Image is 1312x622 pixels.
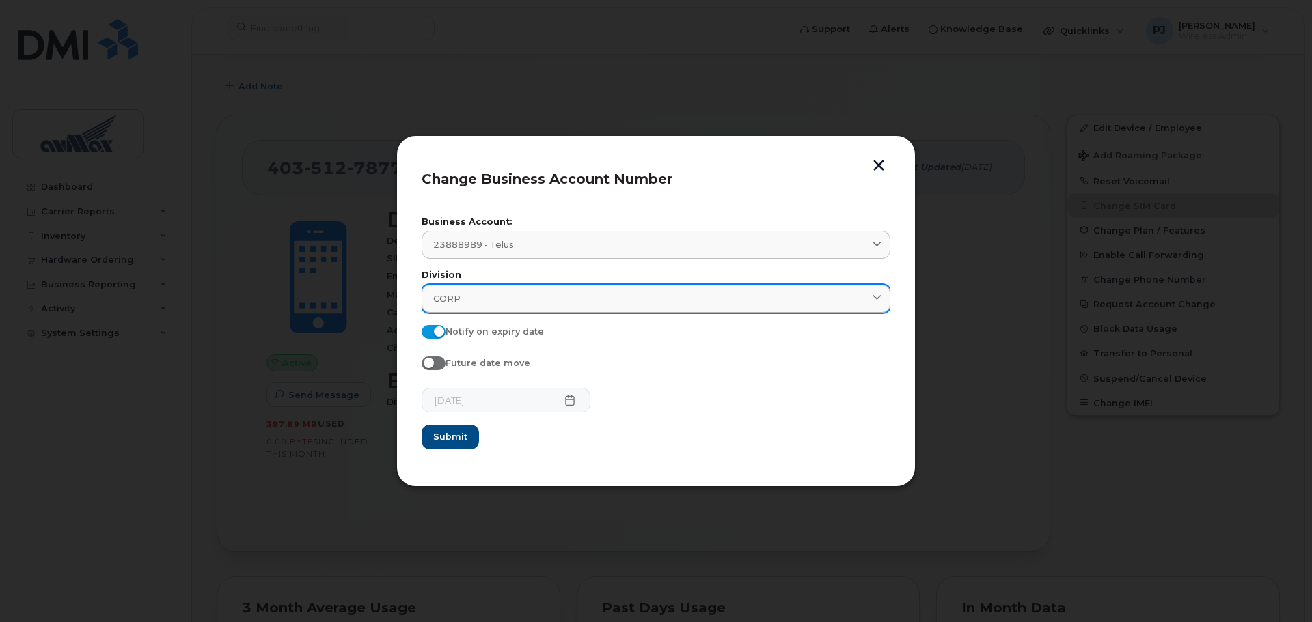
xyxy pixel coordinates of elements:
[422,231,890,259] a: 23888989 - Telus
[422,356,433,367] input: Future date move
[422,218,890,227] label: Business Account:
[446,326,544,337] span: Notify on expiry date
[422,285,890,313] a: CORP
[422,271,890,280] label: Division
[422,425,479,449] button: Submit
[422,171,672,187] span: Change Business Account Number
[446,358,530,368] span: Future date move
[422,325,433,336] input: Notify on expiry date
[433,430,467,443] span: Submit
[433,238,514,251] span: 23888989 - Telus
[433,292,461,305] span: CORP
